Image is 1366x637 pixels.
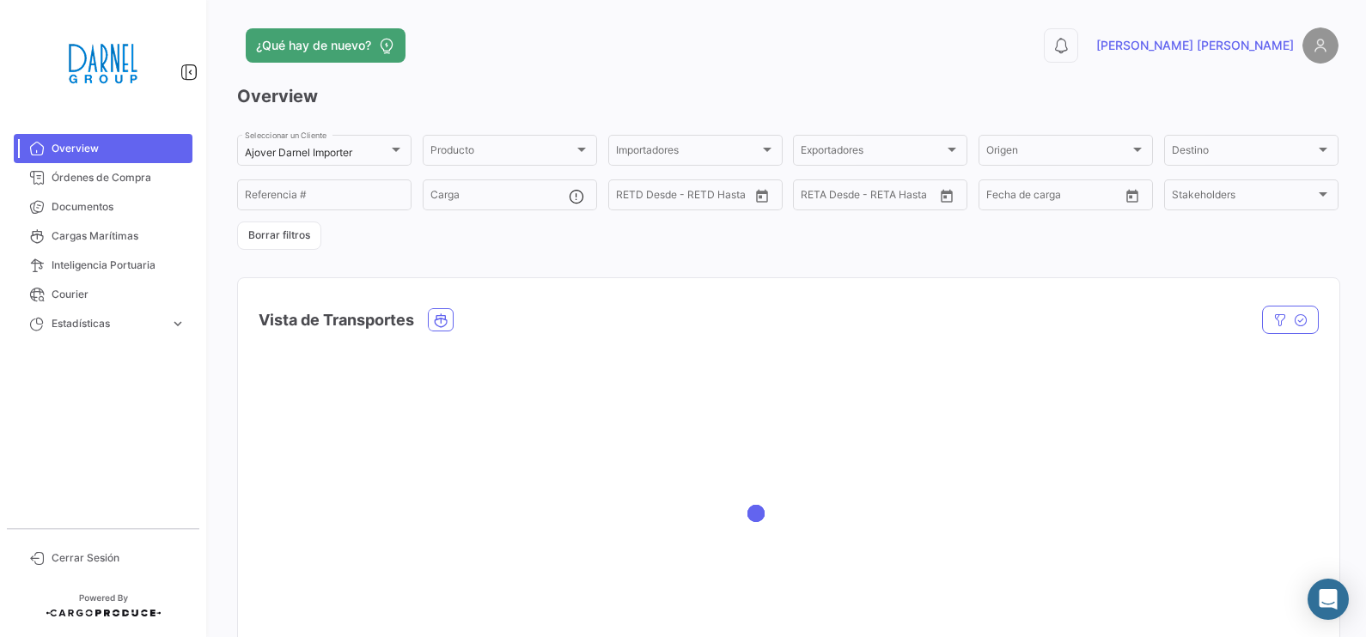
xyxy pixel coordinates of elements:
[52,170,186,185] span: Órdenes de Compra
[1172,147,1315,159] span: Destino
[256,37,371,54] span: ¿Qué hay de nuevo?
[52,141,186,156] span: Overview
[14,251,192,280] a: Inteligencia Portuaria
[1302,27,1339,64] img: placeholder-user.png
[986,147,1130,159] span: Origen
[14,163,192,192] a: Órdenes de Compra
[52,228,186,244] span: Cargas Marítimas
[259,308,414,332] h4: Vista de Transportes
[14,134,192,163] a: Overview
[749,183,775,209] button: Open calendar
[14,280,192,309] a: Courier
[1096,37,1294,54] span: [PERSON_NAME] [PERSON_NAME]
[52,550,186,566] span: Cerrar Sesión
[52,316,163,331] span: Estadísticas
[1029,191,1092,203] input: Hasta
[245,146,352,159] mat-select-trigger: Ajover Darnel Importer
[52,287,186,302] span: Courier
[801,147,944,159] span: Exportadores
[60,21,146,106] img: 01997e35-fb34-43e5-9c25-aacad96cbbce.png
[1308,579,1349,620] div: Abrir Intercom Messenger
[170,316,186,331] span: expand_more
[934,183,960,209] button: Open calendar
[844,191,906,203] input: Hasta
[659,191,722,203] input: Hasta
[1119,183,1145,209] button: Open calendar
[14,192,192,221] a: Documentos
[430,147,574,159] span: Producto
[429,309,453,331] button: Ocean
[616,147,759,159] span: Importadores
[237,221,321,250] button: Borrar filtros
[246,28,406,63] button: ¿Qué hay de nuevo?
[986,191,1017,203] input: Desde
[14,221,192,251] a: Cargas Marítimas
[1172,191,1315,203] span: Stakeholders
[52,199,186,215] span: Documentos
[801,191,832,203] input: Desde
[616,191,647,203] input: Desde
[52,258,186,273] span: Inteligencia Portuaria
[237,84,1339,108] h3: Overview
